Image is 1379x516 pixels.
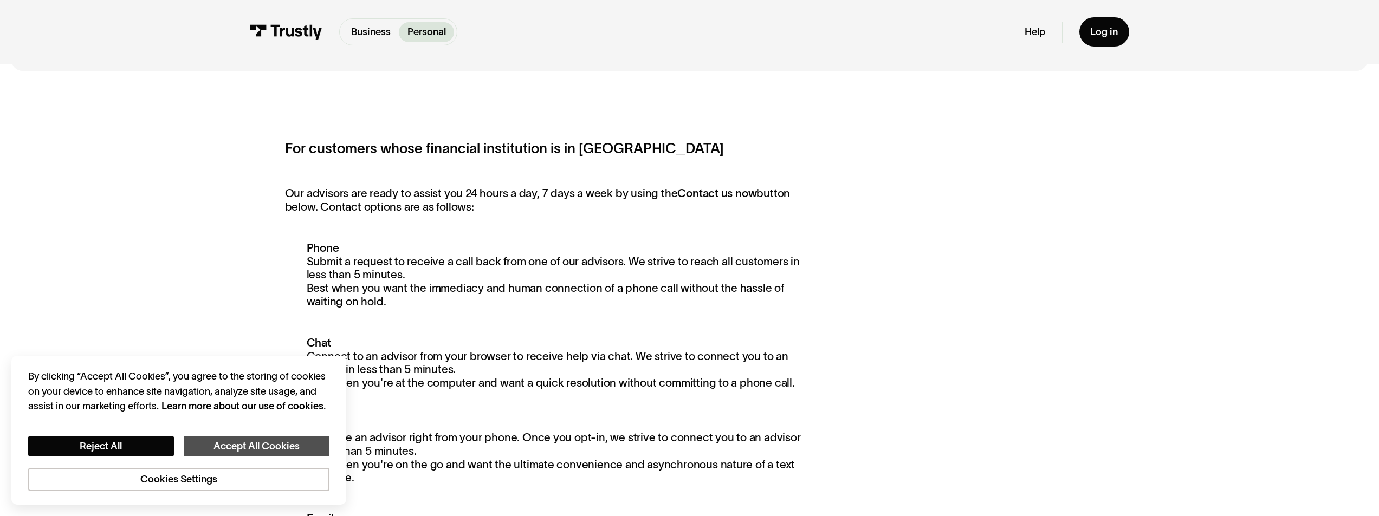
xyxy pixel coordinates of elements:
button: Reject All [28,436,174,457]
strong: Chat [307,336,331,349]
button: Accept All Cookies [184,436,329,457]
a: Help [1025,26,1045,38]
div: Cookie banner [11,356,346,505]
a: More information about your privacy, opens in a new tab [161,401,326,412]
div: Privacy [28,369,329,491]
strong: Phone [307,241,339,254]
p: Business [351,25,391,40]
strong: Contact us now [677,187,756,199]
p: Our advisors are ready to assist you 24 hours a day, 7 days a week by using the button below. Con... [285,187,806,213]
div: By clicking “Accept All Cookies”, you agree to the storing of cookies on your device to enhance s... [28,369,329,413]
p: Message an advisor right from your phone. Once you opt-in, we strive to connect you to an advisor... [285,417,806,485]
a: Business [342,22,399,42]
p: Submit a request to receive a call back from one of our advisors. We strive to reach all customer... [285,241,806,309]
strong: For customers whose financial institution is in [GEOGRAPHIC_DATA] [285,141,724,156]
a: Log in [1079,17,1129,47]
p: Personal [407,25,446,40]
div: Log in [1090,26,1118,38]
p: Connect to an advisor from your browser to receive help via chat. We strive to connect you to an ... [285,336,806,390]
img: Trustly Logo [250,24,322,40]
a: Personal [399,22,454,42]
button: Cookies Settings [28,468,329,491]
